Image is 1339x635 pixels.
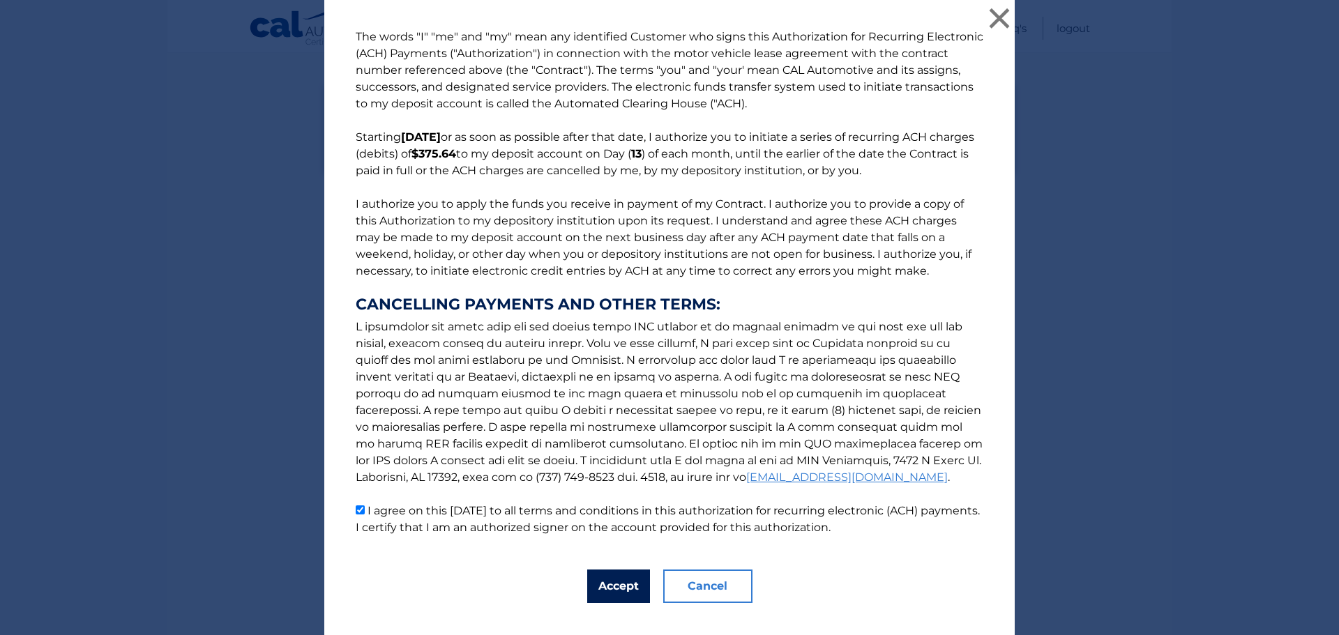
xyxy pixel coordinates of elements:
[985,4,1013,32] button: ×
[356,296,983,313] strong: CANCELLING PAYMENTS AND OTHER TERMS:
[411,147,456,160] b: $375.64
[401,130,441,144] b: [DATE]
[663,569,752,603] button: Cancel
[356,504,980,534] label: I agree on this [DATE] to all terms and conditions in this authorization for recurring electronic...
[746,470,948,484] a: [EMAIL_ADDRESS][DOMAIN_NAME]
[342,29,997,536] p: The words "I" "me" and "my" mean any identified Customer who signs this Authorization for Recurri...
[631,147,642,160] b: 13
[587,569,650,603] button: Accept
